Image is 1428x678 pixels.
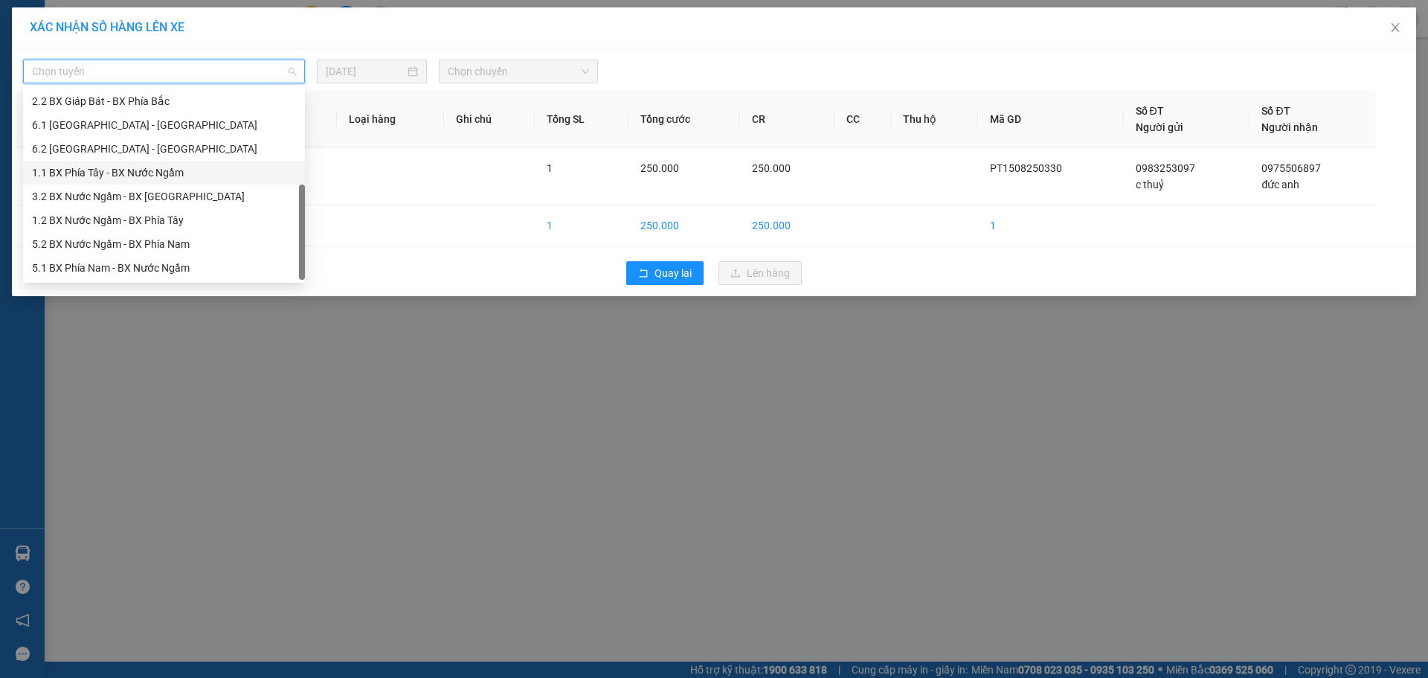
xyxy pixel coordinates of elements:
[337,91,444,148] th: Loại hàng
[32,60,296,83] span: Chọn tuyến
[448,60,589,83] span: Chọn chuyến
[990,162,1062,174] span: PT1508250330
[1261,105,1290,117] span: Số ĐT
[1261,121,1318,133] span: Người nhận
[23,232,305,256] div: 5.2 BX Nước Ngầm - BX Phía Nam
[23,256,305,280] div: 5.1 BX Phía Nam - BX Nước Ngầm
[752,162,791,174] span: 250.000
[834,91,891,148] th: CC
[326,63,405,80] input: 16/08/2025
[23,185,305,208] div: 3.2 BX Nước Ngầm - BX Hoằng Hóa
[626,261,704,285] button: rollbackQuay lại
[32,141,296,157] div: 6.2 [GEOGRAPHIC_DATA] - [GEOGRAPHIC_DATA]
[444,91,534,148] th: Ghi chú
[978,91,1124,148] th: Mã GD
[32,117,296,133] div: 6.1 [GEOGRAPHIC_DATA] - [GEOGRAPHIC_DATA]
[891,91,978,148] th: Thu hộ
[640,162,679,174] span: 250.000
[23,208,305,232] div: 1.2 BX Nước Ngầm - BX Phía Tây
[1136,179,1164,191] span: c thuỷ
[23,113,305,137] div: 6.1 Thanh Hóa - Hà Nội
[16,148,81,205] td: 1
[1261,179,1299,191] span: đức anh
[16,91,81,148] th: STT
[32,212,296,228] div: 1.2 BX Nước Ngầm - BX Phía Tây
[32,188,296,205] div: 3.2 BX Nước Ngầm - BX [GEOGRAPHIC_DATA]
[978,205,1124,246] td: 1
[638,268,649,280] span: rollback
[547,162,553,174] span: 1
[23,161,305,185] div: 1.1 BX Phía Tây - BX Nước Ngầm
[1136,105,1164,117] span: Số ĐT
[718,261,802,285] button: uploadLên hàng
[30,20,184,34] span: XÁC NHẬN SỐ HÀNG LÊN XE
[1136,162,1195,174] span: 0983253097
[535,205,628,246] td: 1
[628,205,740,246] td: 250.000
[740,91,834,148] th: CR
[32,164,296,181] div: 1.1 BX Phía Tây - BX Nước Ngầm
[1261,162,1321,174] span: 0975506897
[654,265,692,281] span: Quay lại
[535,91,628,148] th: Tổng SL
[23,89,305,113] div: 2.2 BX Giáp Bát - BX Phía Bắc
[32,260,296,276] div: 5.1 BX Phía Nam - BX Nước Ngầm
[1389,22,1401,33] span: close
[628,91,740,148] th: Tổng cước
[23,137,305,161] div: 6.2 Hà Nội - Thanh Hóa
[1374,7,1416,49] button: Close
[32,93,296,109] div: 2.2 BX Giáp Bát - BX Phía Bắc
[740,205,834,246] td: 250.000
[1136,121,1183,133] span: Người gửi
[32,236,296,252] div: 5.2 BX Nước Ngầm - BX Phía Nam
